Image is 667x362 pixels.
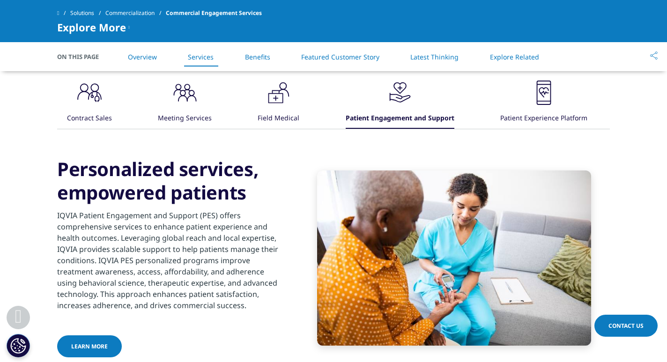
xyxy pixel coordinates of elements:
[256,79,299,129] button: Field Medical
[105,5,166,22] a: Commercialization
[66,79,112,129] button: Contract Sales
[245,52,270,61] a: Benefits
[158,109,212,129] div: Meeting Services
[594,315,658,337] a: Contact Us
[57,22,126,33] span: Explore More
[57,335,122,357] a: LEARN MORE
[410,52,459,61] a: Latest Thinking
[346,109,454,129] div: Patient Engagement and Support
[500,109,587,129] div: Patient Experience Platform
[156,79,212,129] button: Meeting Services
[490,52,539,61] a: Explore Related
[166,5,262,22] span: Commercial Engagement Services
[70,5,105,22] a: Solutions
[57,52,109,61] span: On This Page
[188,52,214,61] a: Services
[344,79,454,129] button: Patient Engagement and Support
[57,157,284,204] h3: Personalized services, empowered patients
[258,109,299,129] div: Field Medical
[7,334,30,357] button: Cookie Settings
[499,79,587,129] button: Patient Experience Platform
[608,322,644,330] span: Contact Us
[301,52,379,61] a: Featured Customer Story
[128,52,157,61] a: Overview
[67,109,112,129] div: Contract Sales
[71,342,108,350] span: LEARN MORE
[57,210,284,317] p: IQVIA Patient Engagement and Support (PES) offers comprehensive services to enhance patient exper...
